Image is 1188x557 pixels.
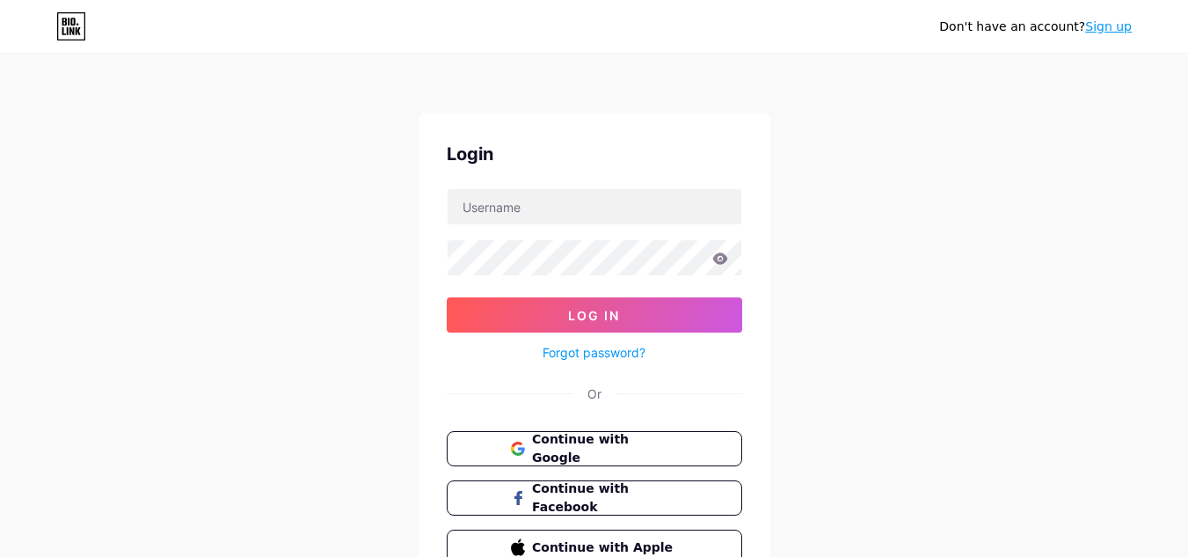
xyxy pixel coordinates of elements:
[543,343,645,362] a: Forgot password?
[447,480,742,516] button: Continue with Facebook
[447,141,742,167] div: Login
[448,189,741,224] input: Username
[939,18,1132,36] div: Don't have an account?
[568,308,620,323] span: Log In
[532,430,677,467] span: Continue with Google
[1085,19,1132,33] a: Sign up
[532,539,677,557] span: Continue with Apple
[447,431,742,466] button: Continue with Google
[447,297,742,333] button: Log In
[587,385,601,403] div: Or
[532,480,677,517] span: Continue with Facebook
